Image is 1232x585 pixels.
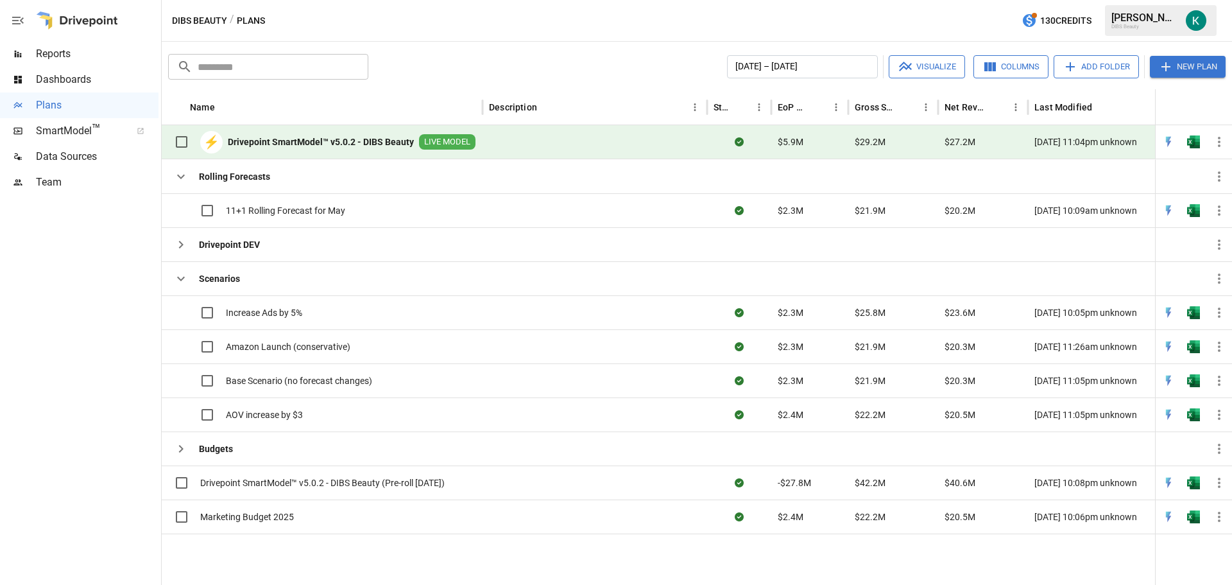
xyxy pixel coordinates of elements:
div: [DATE] 10:05pm unknown [1028,295,1188,329]
span: Data Sources [36,149,158,164]
img: excel-icon.76473adf.svg [1187,306,1200,319]
div: Open in Excel [1187,511,1200,523]
img: quick-edit-flash.b8aec18c.svg [1162,204,1175,217]
button: EoP Cash column menu [827,98,845,116]
div: Open in Excel [1187,476,1200,489]
div: Sync complete [735,135,744,148]
span: $2.3M [778,340,803,353]
span: $29.2M [855,135,886,148]
div: Open in Quick Edit [1162,135,1175,148]
button: Sort [809,98,827,116]
div: Name [190,102,215,112]
button: Sort [899,98,917,116]
button: Sort [1093,98,1111,116]
span: $42.2M [855,476,886,489]
button: Katherine Rose [1178,3,1214,39]
span: $20.2M [945,204,975,217]
button: Visualize [889,55,965,78]
span: SmartModel [36,123,123,139]
button: Gross Sales column menu [917,98,935,116]
img: quick-edit-flash.b8aec18c.svg [1162,511,1175,523]
button: Description column menu [686,98,704,116]
span: $22.2M [855,408,886,421]
div: Open in Excel [1187,374,1200,387]
span: $5.9M [778,135,803,148]
b: Rolling Forecasts [199,170,270,183]
span: 11+1 Rolling Forecast for May [226,204,345,217]
button: Sort [1214,98,1232,116]
img: excel-icon.76473adf.svg [1187,340,1200,353]
div: Sync complete [735,408,744,421]
b: Drivepoint SmartModel™ v5.0.2 - DIBS Beauty [228,135,414,148]
div: [DATE] 11:05pm unknown [1028,363,1188,397]
span: $25.8M [855,306,886,319]
img: excel-icon.76473adf.svg [1187,204,1200,217]
span: $20.5M [945,511,975,523]
span: $20.3M [945,374,975,387]
span: Reports [36,46,158,62]
div: ⚡ [200,131,223,153]
span: $2.3M [778,204,803,217]
div: [DATE] 10:06pm unknown [1028,500,1188,534]
div: / [230,13,234,29]
span: Increase Ads by 5% [226,306,302,319]
span: Base Scenario (no forecast changes) [226,374,372,387]
div: Sync complete [735,204,744,217]
div: [DATE] 11:04pm unknown [1028,125,1188,159]
span: $21.9M [855,374,886,387]
div: Open in Quick Edit [1162,476,1175,489]
button: Net Revenue column menu [1007,98,1025,116]
span: $2.4M [778,408,803,421]
img: quick-edit-flash.b8aec18c.svg [1162,306,1175,319]
div: Net Revenue [945,102,988,112]
span: $2.4M [778,511,803,523]
span: $21.9M [855,340,886,353]
div: Open in Quick Edit [1162,306,1175,319]
span: -$27.8M [778,476,811,489]
b: Scenarios [199,272,240,285]
span: Marketing Budget 2025 [200,511,294,523]
div: DIBS Beauty [1111,24,1178,30]
span: $2.3M [778,306,803,319]
img: Katherine Rose [1186,10,1206,31]
span: $20.3M [945,340,975,353]
span: $23.6M [945,306,975,319]
div: Sync complete [735,511,744,523]
span: $21.9M [855,204,886,217]
button: Sort [216,98,234,116]
span: 130 Credits [1040,13,1091,29]
div: [DATE] 11:05pm unknown [1028,397,1188,432]
img: quick-edit-flash.b8aec18c.svg [1162,374,1175,387]
img: quick-edit-flash.b8aec18c.svg [1162,408,1175,421]
b: Budgets [199,442,233,455]
span: LIVE MODEL [419,136,475,148]
div: Open in Excel [1187,408,1200,421]
div: Status [714,102,731,112]
button: Sort [732,98,750,116]
span: $27.2M [945,135,975,148]
button: Add Folder [1054,55,1139,78]
img: excel-icon.76473adf.svg [1187,408,1200,421]
div: Open in Quick Edit [1162,408,1175,421]
b: Drivepoint DEV [199,238,260,251]
div: Open in Quick Edit [1162,511,1175,523]
img: quick-edit-flash.b8aec18c.svg [1162,340,1175,353]
div: Last Modified [1034,102,1092,112]
span: Amazon Launch (conservative) [226,340,350,353]
div: Sync complete [735,374,744,387]
div: Open in Excel [1187,340,1200,353]
div: Open in Quick Edit [1162,340,1175,353]
span: $20.5M [945,408,975,421]
span: ™ [92,121,101,137]
img: quick-edit-flash.b8aec18c.svg [1162,476,1175,489]
button: New Plan [1150,56,1226,78]
span: AOV increase by $3 [226,408,303,421]
button: 130Credits [1016,9,1097,33]
button: [DATE] – [DATE] [727,55,878,78]
img: excel-icon.76473adf.svg [1187,135,1200,148]
div: Sync complete [735,476,744,489]
button: Sort [989,98,1007,116]
img: excel-icon.76473adf.svg [1187,511,1200,523]
img: excel-icon.76473adf.svg [1187,374,1200,387]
